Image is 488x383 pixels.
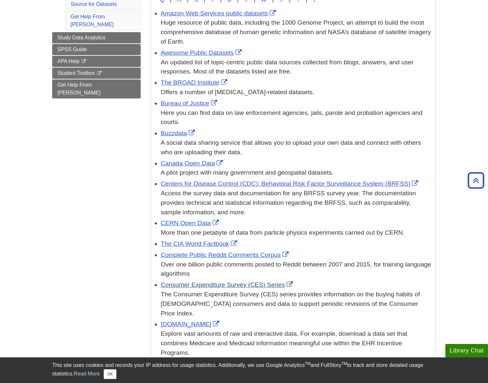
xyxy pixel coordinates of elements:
span: SPSS Guide [57,47,87,52]
div: More than one petabyte of data from particle physics experiments carried out by CERN. [161,228,432,238]
a: Link opens in new window [161,100,219,107]
a: Link opens in new window [161,321,221,328]
div: Over one billion public comments posted to Reddit between 2007 and 2015, for training language al... [161,260,432,279]
button: Library Chat [445,344,488,357]
sup: TM [305,361,310,366]
i: This link opens in a new window [96,71,102,75]
a: Get Help From [PERSON_NAME] [71,14,114,27]
div: A social data sharing service that allows you to upload your own data and connect with others who... [161,138,432,157]
a: SPSS Guide [52,44,141,55]
i: This link opens in a new window [81,59,87,64]
a: Get Help From [PERSON_NAME] [52,79,141,98]
button: Close [104,369,116,379]
a: Link opens in new window [161,281,295,288]
div: Here you can find data on law enforcement agencies, jails, parole and probation agencies and courts. [161,108,432,127]
div: A pilot project with many government and geospatial datasets. [161,168,432,178]
span: Student Toolbox [57,70,95,76]
span: Get Help From [PERSON_NAME] [57,82,101,96]
a: APA Help [52,56,141,67]
div: The Consumer Expenditure Survey (CES) series provides information on the buying habits of [DEMOGR... [161,290,432,318]
a: Link opens in new window [161,10,277,17]
div: This site uses cookies and records your IP address for usage statistics. Additionally, we use Goo... [52,361,436,379]
a: Link opens in new window [161,251,290,258]
a: Student Toolbox [52,68,141,79]
sup: TM [341,361,347,366]
span: Study Data Analytics [57,35,106,40]
a: Study Data Analytics [52,32,141,43]
a: Link opens in new window [161,79,229,86]
a: Read More [74,371,100,376]
a: Link opens in new window [161,180,420,187]
a: Link opens in new window [161,240,239,247]
div: Huge resource of public data, including the 1000 Genome Project, an attempt to build the most com... [161,18,432,46]
div: Access the survey data and documentation for any BRFSS survey year. The documentation provides te... [161,189,432,217]
a: Link opens in new window [161,160,224,167]
a: Link opens in new window [161,130,196,137]
span: APA Help [57,58,79,64]
a: Back to Top [465,176,486,185]
a: Source for Datasets [71,1,117,7]
a: Link opens in new window [161,220,220,226]
div: An updated list of topic-centric public data sources collected from blogs, answers, and user resp... [161,58,432,77]
div: Offers a number of [MEDICAL_DATA]-related datasets. [161,88,432,97]
a: Link opens in new window [161,49,243,56]
div: Explore vast amounts of raw and interactive data. For example, download a data set that combines ... [161,329,432,357]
